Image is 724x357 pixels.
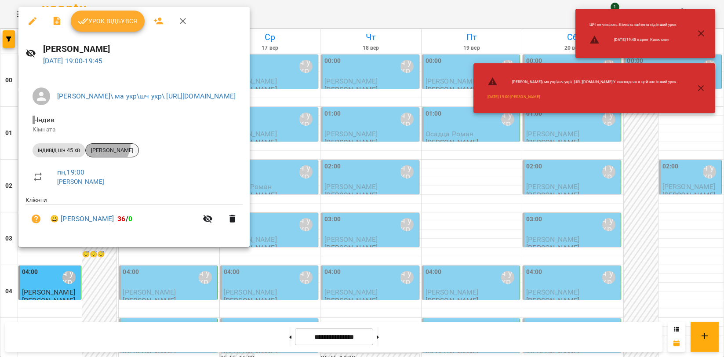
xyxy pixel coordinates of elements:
ul: Клієнти [25,196,243,237]
b: / [117,215,132,223]
li: [DATE] 19:45 парне_Копилови [582,31,684,49]
p: Кімната [33,125,236,134]
li: [PERSON_NAME]\ ма укр\шч укр\ [URL][DOMAIN_NAME] : У викладача в цей час інший урок [480,73,684,91]
button: Урок відбувся [71,11,145,32]
a: [PERSON_NAME]\ ма укр\шч укр\ [URL][DOMAIN_NAME] [57,92,236,100]
span: 36 [117,215,125,223]
a: [DATE] 19:00-19:45 [43,57,103,65]
span: - Індив [33,116,56,124]
h6: [PERSON_NAME] [43,42,243,56]
span: 0 [128,215,132,223]
span: індивід шч 45 хв [33,146,85,154]
span: [PERSON_NAME] [86,146,138,154]
button: Візит ще не сплачено. Додати оплату? [25,208,47,229]
a: [PERSON_NAME] [57,178,104,185]
a: [DATE] 19:00 [PERSON_NAME] [488,94,540,100]
div: [PERSON_NAME] [85,143,139,157]
span: Урок відбувся [78,16,138,26]
a: 😀 [PERSON_NAME] [50,214,114,224]
a: пн , 19:00 [57,168,84,176]
li: ШЧ не читають : Кімната зайнята під інший урок [582,18,684,31]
